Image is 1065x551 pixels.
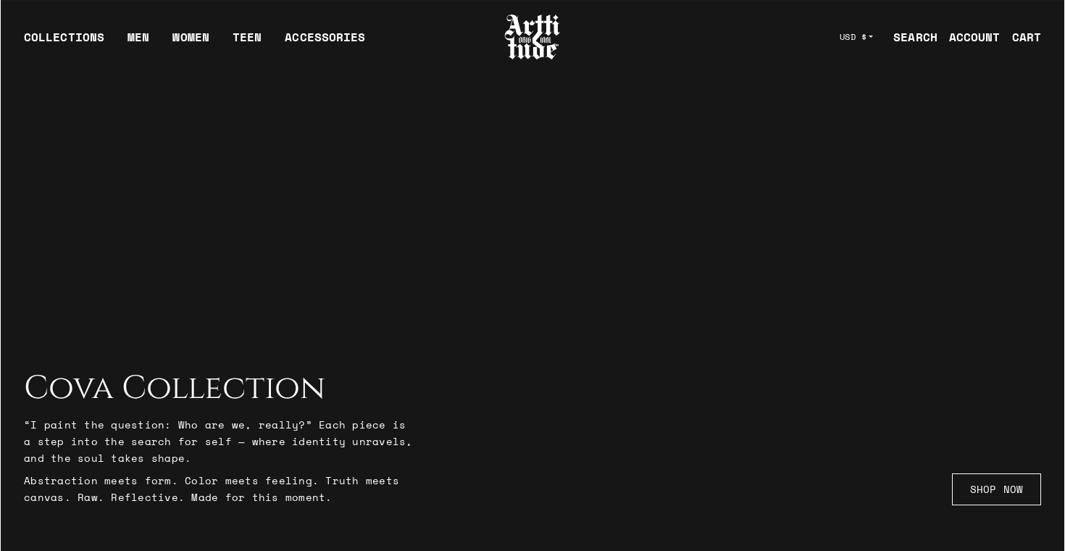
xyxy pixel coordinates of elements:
[12,28,377,57] ul: Main navigation
[952,473,1041,505] a: SHOP NOW
[24,28,104,57] div: COLLECTIONS
[24,370,415,407] h2: Cova Collection
[937,22,1001,51] a: ACCOUNT
[831,21,882,53] button: USD $
[840,31,867,43] span: USD $
[24,416,415,466] p: “I paint the question: Who are we, really?” Each piece is a step into the search for self — where...
[504,12,561,62] img: Arttitude
[172,28,209,57] a: WOMEN
[882,22,937,51] a: SEARCH
[233,28,262,57] a: TEEN
[1001,22,1041,51] a: Open cart
[24,472,415,505] p: Abstraction meets form. Color meets feeling. Truth meets canvas. Raw. Reflective. Made for this m...
[1012,28,1041,46] div: CART
[285,28,365,57] div: ACCESSORIES
[128,28,149,57] a: MEN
